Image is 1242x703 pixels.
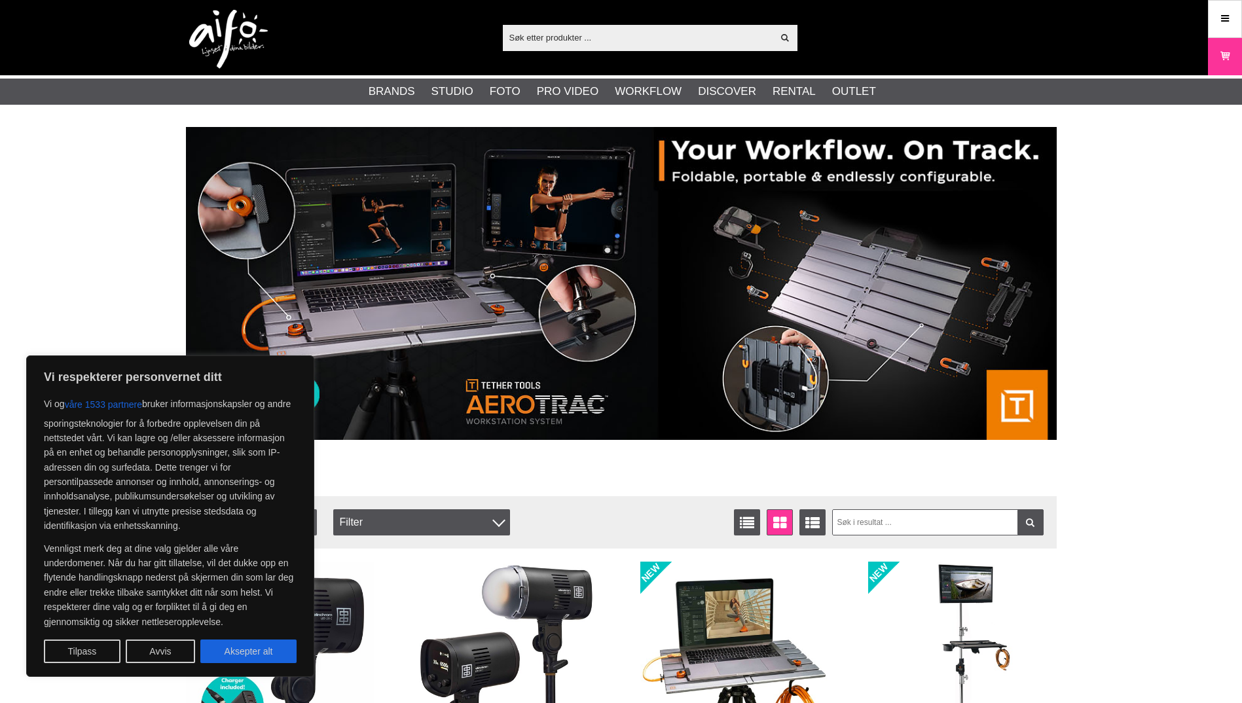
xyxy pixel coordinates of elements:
[698,83,756,100] a: Discover
[26,355,314,677] div: Vi respekterer personvernet ditt
[189,10,268,69] img: logo.png
[200,640,297,663] button: Aksepter alt
[832,83,876,100] a: Outlet
[44,393,297,533] p: Vi og bruker informasjonskapsler og andre sporingsteknologier for å forbedre opplevelsen din på n...
[44,640,120,663] button: Tilpass
[490,83,521,100] a: Foto
[126,640,195,663] button: Avvis
[44,369,297,385] p: Vi respekterer personvernet ditt
[615,83,682,100] a: Workflow
[65,393,142,416] button: våre 1533 partnere
[369,83,415,100] a: Brands
[431,83,473,100] a: Studio
[734,509,760,535] a: Vis liste
[503,27,773,47] input: Søk etter produkter ...
[799,509,826,535] a: Utvidet liste
[773,83,816,100] a: Rental
[186,127,1057,440] img: Ad:007 banner-header-aerotrac-1390x500.jpg
[333,509,510,535] div: Filter
[537,83,598,100] a: Pro Video
[1017,509,1044,535] a: Filter
[767,509,793,535] a: Vindusvisning
[44,541,297,629] p: Vennligst merk deg at dine valg gjelder alle våre underdomener. Når du har gitt tillatelse, vil d...
[832,509,1044,535] input: Søk i resultat ...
